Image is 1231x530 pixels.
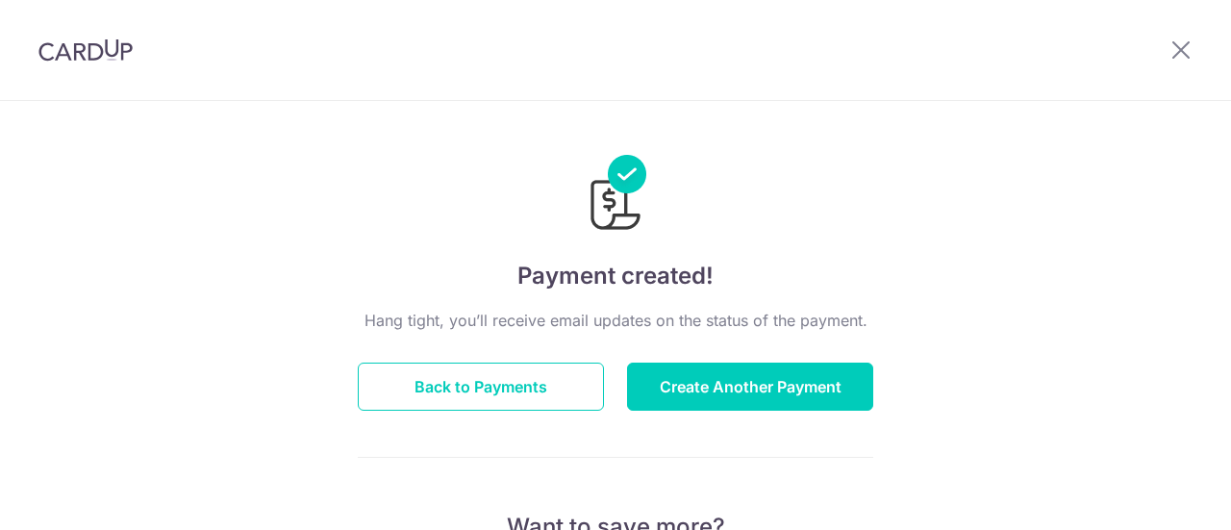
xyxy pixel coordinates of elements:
p: Hang tight, you’ll receive email updates on the status of the payment. [358,309,873,332]
h4: Payment created! [358,259,873,293]
button: Back to Payments [358,363,604,411]
img: Payments [585,155,646,236]
button: Create Another Payment [627,363,873,411]
img: CardUp [38,38,133,62]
